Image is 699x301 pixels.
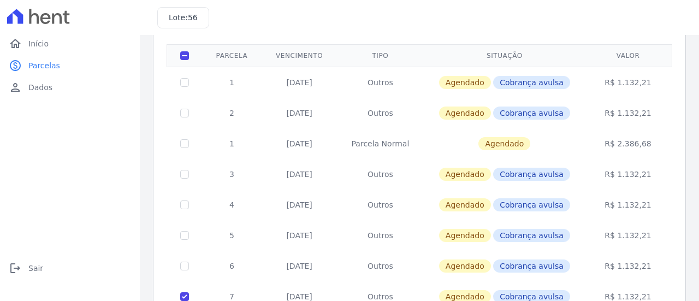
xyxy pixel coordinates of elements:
[337,220,423,251] td: Outros
[585,44,671,67] th: Valor
[202,98,262,128] td: 2
[202,159,262,190] td: 3
[202,44,262,67] th: Parcela
[202,251,262,281] td: 6
[262,44,337,67] th: Vencimento
[478,137,530,150] span: Agendado
[585,67,671,98] td: R$ 1.132,21
[28,263,43,274] span: Sair
[262,190,337,220] td: [DATE]
[493,229,570,242] span: Cobrança avulsa
[262,98,337,128] td: [DATE]
[439,198,491,211] span: Agendado
[585,190,671,220] td: R$ 1.132,21
[202,190,262,220] td: 4
[4,55,135,76] a: paidParcelas
[585,98,671,128] td: R$ 1.132,21
[493,168,570,181] span: Cobrança avulsa
[337,128,423,159] td: Parcela Normal
[337,159,423,190] td: Outros
[262,128,337,159] td: [DATE]
[28,82,52,93] span: Dados
[493,259,570,273] span: Cobrança avulsa
[439,76,491,89] span: Agendado
[202,67,262,98] td: 1
[585,251,671,281] td: R$ 1.132,21
[28,60,60,71] span: Parcelas
[9,37,22,50] i: home
[439,168,491,181] span: Agendado
[202,220,262,251] td: 5
[9,59,22,72] i: paid
[337,44,423,67] th: Tipo
[439,229,491,242] span: Agendado
[585,159,671,190] td: R$ 1.132,21
[585,128,671,159] td: R$ 2.386,68
[337,251,423,281] td: Outros
[262,67,337,98] td: [DATE]
[585,220,671,251] td: R$ 1.132,21
[337,190,423,220] td: Outros
[262,251,337,281] td: [DATE]
[493,76,570,89] span: Cobrança avulsa
[4,33,135,55] a: homeInício
[439,259,491,273] span: Agendado
[493,198,570,211] span: Cobrança avulsa
[337,67,423,98] td: Outros
[202,128,262,159] td: 1
[188,13,198,22] span: 56
[169,12,198,23] h3: Lote:
[262,220,337,251] td: [DATE]
[4,76,135,98] a: personDados
[439,107,491,120] span: Agendado
[493,107,570,120] span: Cobrança avulsa
[424,44,586,67] th: Situação
[4,257,135,279] a: logoutSair
[337,98,423,128] td: Outros
[262,159,337,190] td: [DATE]
[9,262,22,275] i: logout
[9,81,22,94] i: person
[28,38,49,49] span: Início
